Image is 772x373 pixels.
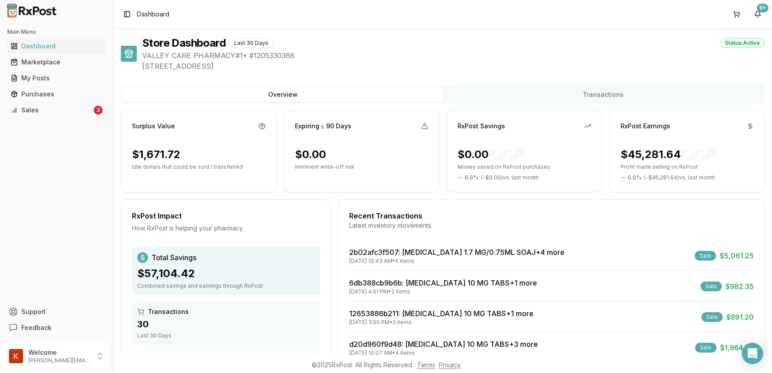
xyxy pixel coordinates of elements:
[132,224,320,233] div: How RxPost is helping your pharmacy
[349,349,538,357] div: [DATE] 10:07 AM • 4 items
[439,361,461,369] a: Privacy
[11,74,103,83] div: My Posts
[11,58,103,67] div: Marketplace
[11,42,103,51] div: Dashboard
[142,36,226,50] h1: Store Dashboard
[142,50,765,61] span: VALLEY CARE PHARMACY#1 • # 1205330388
[94,106,103,115] div: 3
[11,90,103,99] div: Purchases
[349,319,533,326] div: [DATE] 3:59 PM • 2 items
[628,174,641,181] span: 0.0 %
[151,252,196,263] span: Total Savings
[9,349,23,363] img: User avatar
[695,343,716,353] div: Sale
[4,55,110,69] button: Marketplace
[28,357,90,364] p: [PERSON_NAME][EMAIL_ADDRESS][DOMAIN_NAME]
[720,342,754,353] span: $1,964.70
[695,251,716,261] div: Sale
[621,122,670,131] div: RxPost Earnings
[11,106,92,115] div: Sales
[132,210,320,221] div: RxPost Impact
[349,340,538,349] a: d20d960f9d48: [MEDICAL_DATA] 10 MG TABS+3 more
[725,281,754,292] span: $982.35
[349,248,565,257] a: 2b02afc3f507: [MEDICAL_DATA] 1.7 MG/0.75ML SOAJ+4 more
[4,71,110,85] button: My Posts
[349,288,537,295] div: [DATE] 4:51 PM • 2 items
[458,163,591,171] p: Money saved on RxPost purchases
[349,278,537,287] a: 6db388cb9b6b: [MEDICAL_DATA] 10 MG TABS+1 more
[465,174,478,181] span: 0.0 %
[295,147,326,162] div: $0.00
[137,332,314,339] div: Last 30 Days
[349,309,533,318] a: 12653886b211: [MEDICAL_DATA] 10 MG TABS+1 more
[229,38,273,48] div: Last 30 Days
[349,221,754,230] div: Latest inventory movements
[4,304,110,320] button: Support
[720,38,765,48] div: Status: Active
[458,122,505,131] div: RxPost Savings
[700,282,722,291] div: Sale
[123,87,443,102] button: Overview
[148,307,189,316] span: Transactions
[21,323,52,332] span: Feedback
[757,4,768,12] div: 9+
[4,103,110,117] button: Sales3
[28,348,90,357] p: Welcome
[142,61,765,71] span: [STREET_ADDRESS]
[349,258,565,265] div: [DATE] 10:43 AM • 5 items
[701,312,723,322] div: Sale
[7,86,106,102] a: Purchases
[4,4,60,18] img: RxPost Logo
[4,320,110,336] button: Feedback
[481,174,539,181] span: ( - $0.00 ) vs. last month
[295,163,429,171] p: Imminent write-off risk
[349,210,754,221] div: Recent Transactions
[751,7,765,21] button: 9+
[621,163,754,171] p: Profit made selling on RxPost
[295,122,352,131] div: Expiring ≤ 90 Days
[621,147,716,162] div: $45,281.64
[132,163,266,171] p: Idle dollars that could be sold / transferred
[132,122,175,131] div: Surplus Value
[137,318,314,330] div: 30
[137,10,169,19] nav: breadcrumb
[726,312,754,322] span: $991.20
[137,266,314,281] div: $57,104.42
[7,28,106,36] h2: Main Menu
[4,39,110,53] button: Dashboard
[4,87,110,101] button: Purchases
[137,282,314,290] div: Combined savings and earnings through RxPost
[132,147,180,162] div: $1,671.72
[458,147,524,162] div: $0.00
[742,343,763,364] div: Open Intercom Messenger
[644,174,715,181] span: ( - $45,281.64 ) vs. last month
[7,102,106,118] a: Sales3
[7,54,106,70] a: Marketplace
[417,361,435,369] a: Terms
[7,38,106,54] a: Dashboard
[443,87,763,102] button: Transactions
[7,70,106,86] a: My Posts
[137,10,169,19] span: Dashboard
[720,250,754,261] span: $5,061.25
